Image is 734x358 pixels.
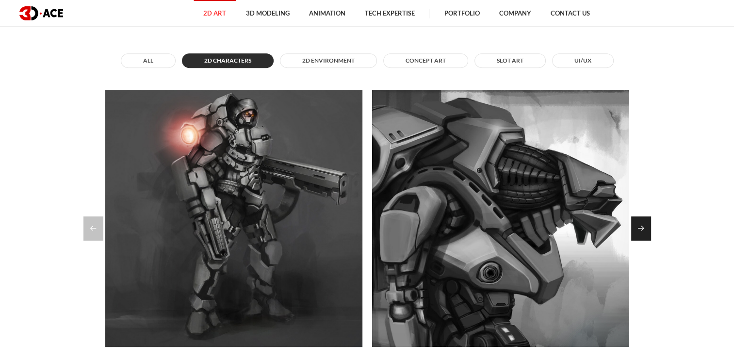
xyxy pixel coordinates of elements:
button: 2D Environment [280,53,377,68]
a: Mech [372,90,629,347]
div: Previous slide [83,216,103,241]
button: 2D Characters [182,53,274,68]
button: Concept Art [383,53,468,68]
button: All [121,53,176,68]
a: Devastator [105,90,362,347]
div: Next slide [631,216,651,241]
button: UI/UX [552,53,614,68]
img: logo dark [19,6,63,20]
button: Slot Art [474,53,546,68]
